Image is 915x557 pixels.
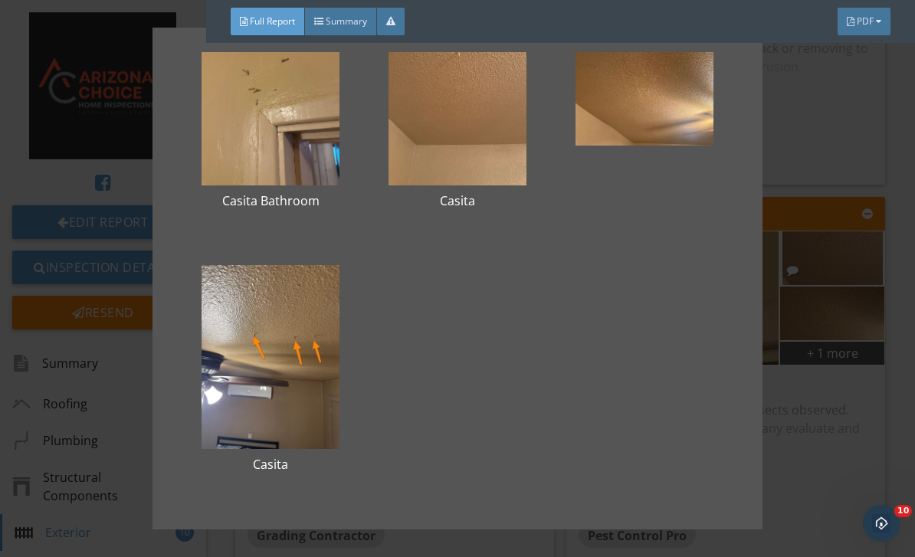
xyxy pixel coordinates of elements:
[202,449,339,480] div: Casita
[202,185,339,216] div: Casita Bathroom
[389,185,526,216] div: Casita
[894,505,912,517] span: 10
[250,15,295,28] span: Full Report
[857,15,874,28] span: PDF
[863,505,900,542] iframe: Intercom live chat
[326,15,367,28] span: Summary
